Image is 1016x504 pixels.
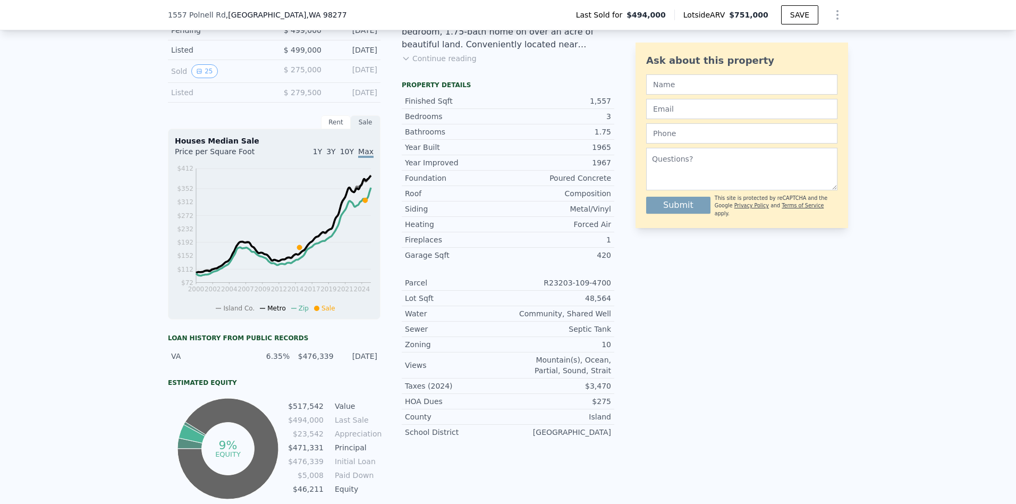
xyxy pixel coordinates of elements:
[171,64,266,78] div: Sold
[402,53,477,64] button: Continue reading
[405,142,508,153] div: Year Built
[284,26,321,35] span: $ 499,000
[313,147,322,156] span: 1Y
[287,469,324,481] td: $5,008
[508,142,611,153] div: 1965
[683,10,729,20] span: Lotside ARV
[330,87,377,98] div: [DATE]
[177,239,193,246] tspan: $192
[304,285,320,293] tspan: 2017
[405,188,508,199] div: Roof
[171,87,266,98] div: Listed
[626,10,666,20] span: $494,000
[181,279,193,287] tspan: $72
[226,10,347,20] span: , [GEOGRAPHIC_DATA]
[177,266,193,273] tspan: $112
[171,351,246,362] div: VA
[168,10,226,20] span: 1557 Polnell Rd
[171,45,266,55] div: Listed
[405,219,508,230] div: Heating
[177,225,193,233] tspan: $232
[405,339,508,350] div: Zoning
[405,204,508,214] div: Siding
[508,204,611,214] div: Metal/Vinyl
[333,483,380,495] td: Equity
[171,25,266,36] div: Pending
[215,450,241,458] tspan: equity
[337,285,353,293] tspan: 2021
[340,351,377,362] div: [DATE]
[508,339,611,350] div: 10
[287,483,324,495] td: $46,211
[405,427,508,438] div: School District
[358,147,374,158] span: Max
[284,46,321,54] span: $ 499,000
[299,305,309,312] span: Zip
[405,293,508,304] div: Lot Sqft
[340,147,354,156] span: 10Y
[402,81,614,89] div: Property details
[287,400,324,412] td: $517,542
[177,165,193,172] tspan: $412
[238,285,254,293] tspan: 2007
[646,197,710,214] button: Submit
[287,442,324,453] td: $471,331
[508,96,611,106] div: 1,557
[320,285,337,293] tspan: 2019
[508,188,611,199] div: Composition
[296,351,333,362] div: $476,339
[781,5,818,24] button: SAVE
[782,203,824,208] a: Terms of Service
[205,285,221,293] tspan: 2002
[508,157,611,168] div: 1967
[326,147,335,156] span: 3Y
[508,250,611,261] div: 420
[827,4,848,26] button: Show Options
[252,351,290,362] div: 6.35%
[508,355,611,376] div: Mountain(s), Ocean, Partial, Sound, Strait
[405,381,508,391] div: Taxes (2024)
[405,173,508,183] div: Foundation
[354,285,370,293] tspan: 2024
[508,173,611,183] div: Poured Concrete
[321,115,351,129] div: Rent
[321,305,335,312] span: Sale
[333,442,380,453] td: Principal
[646,123,837,144] input: Phone
[405,278,508,288] div: Parcel
[508,381,611,391] div: $3,470
[306,11,346,19] span: , WA 98277
[508,396,611,407] div: $275
[405,324,508,334] div: Sewer
[351,115,380,129] div: Sale
[287,285,304,293] tspan: 2014
[508,127,611,137] div: 1.75
[405,396,508,407] div: HOA Dues
[405,308,508,319] div: Water
[177,252,193,259] tspan: $152
[508,111,611,122] div: 3
[715,195,837,217] div: This site is protected by reCAPTCHA and the Google and apply.
[405,234,508,245] div: Fireplaces
[168,379,380,387] div: Estimated Equity
[284,88,321,97] span: $ 279,500
[405,411,508,422] div: County
[177,198,193,206] tspan: $312
[646,53,837,68] div: Ask about this property
[177,185,193,192] tspan: $352
[330,64,377,78] div: [DATE]
[333,414,380,426] td: Last Sale
[287,414,324,426] td: $494,000
[284,65,321,74] span: $ 275,000
[508,278,611,288] div: R23203-109-4700
[508,324,611,334] div: Septic Tank
[333,428,380,440] td: Appreciation
[405,157,508,168] div: Year Improved
[221,285,238,293] tspan: 2004
[333,400,380,412] td: Value
[287,428,324,440] td: $23,542
[177,212,193,220] tspan: $272
[330,25,377,36] div: [DATE]
[287,456,324,467] td: $476,339
[223,305,255,312] span: Island Co.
